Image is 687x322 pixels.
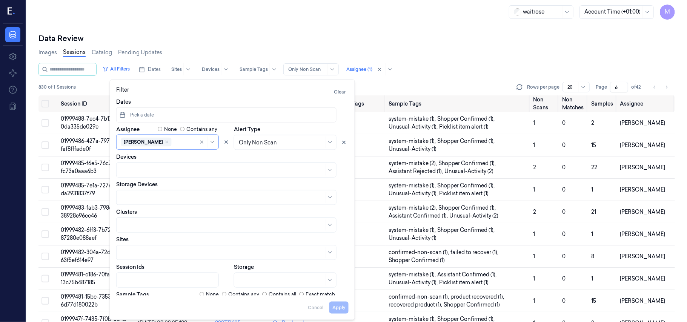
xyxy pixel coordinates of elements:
span: 0 [562,120,566,126]
span: system-mistake (1) , [389,182,437,190]
button: Select row [41,275,49,282]
label: Devices [116,153,137,161]
label: Contains all [269,291,296,298]
a: Images [38,49,57,57]
span: Unusual-Activity (1) , [389,279,439,287]
div: Filter [116,86,349,98]
button: Select row [41,164,49,171]
button: Select row [41,208,49,216]
label: Sample Tags [116,292,149,297]
span: 01999481-15bc-7353-b944-6d77d180022b [61,293,128,308]
span: 1 [533,253,535,260]
span: 15 [591,142,596,149]
label: Exact match [306,291,335,298]
span: failed to recover (1) , [450,248,500,256]
button: Select row [41,119,49,127]
button: Dates [136,63,164,75]
th: Session Tags [328,95,386,112]
span: 1 [533,142,535,149]
span: Pick a date [129,112,154,118]
span: system-mistake (1) , [389,271,437,279]
span: [PERSON_NAME] [620,297,665,304]
span: 0 [562,297,566,304]
span: 01999483-fab3-7986-b9bb-38928e96cc46 [61,204,130,219]
button: M [660,5,675,20]
span: [PERSON_NAME] [620,164,665,171]
span: [PERSON_NAME] [620,142,665,149]
button: Clear [331,86,349,98]
div: Remove ,mohan kune [164,140,169,144]
button: Go to next page [661,82,672,92]
label: Clusters [116,208,137,216]
span: system-mistake (1) , [389,137,437,145]
span: 2 [533,209,536,215]
th: Session ID [58,95,135,112]
span: 1 [533,297,535,304]
label: Contains any [186,126,217,133]
span: 2 [591,120,594,126]
span: system-mistake (1) , [389,226,437,234]
span: 0 [562,186,566,193]
span: 01999485-7e1a-727e-b2c1-da2931837f79 [61,182,128,197]
span: [PERSON_NAME] [620,231,665,238]
span: system-mistake (2) , [389,204,438,212]
span: 1 [533,275,535,282]
label: None [206,291,219,298]
label: Contains any [228,291,259,298]
span: 0 [562,164,566,171]
span: Shopper Confirmed (1) [389,256,445,264]
label: None [164,126,177,133]
span: 8 [591,253,594,260]
span: 0 [562,275,566,282]
span: Unusual-Activity (2) [444,167,493,175]
th: Assignee [617,95,675,112]
span: [PERSON_NAME] [620,275,665,282]
span: 01999486-427a-7975-b1e4-faf8fffade0f [61,138,129,152]
button: Select row [41,297,49,305]
span: Dates [148,66,161,73]
span: recovered product (1) , [389,301,444,309]
span: [PERSON_NAME] [620,253,665,260]
a: Sessions [63,48,86,57]
span: Shopper Confirmed (1) , [437,137,496,145]
span: 1 [591,275,593,282]
span: 01999482-304a-72db-8a92-63f5ef614e97 [61,249,131,264]
span: 1 [533,120,535,126]
span: 1 [591,186,593,193]
span: Picklist item alert (1) [439,190,489,198]
span: of 42 [631,84,643,90]
span: Assistant Confirmed (1) , [389,212,449,220]
span: Shopper Confirmed (1) , [438,159,497,167]
span: 15 [591,297,596,304]
label: Storage Devices [116,181,158,188]
span: 1 [591,231,593,238]
span: [PERSON_NAME] [620,120,665,126]
nav: pagination [649,82,672,92]
span: Shopper Confirmed (1) , [437,182,496,190]
button: Select row [41,253,49,260]
span: 22 [591,164,597,171]
button: Select row [41,230,49,238]
span: Shopper Confirmed (1) , [438,204,497,212]
button: Select row [41,186,49,193]
label: Alert Type [234,126,260,133]
span: Shopper Confirmed (1) , [437,115,496,123]
span: 1 [533,186,535,193]
button: Select row [41,141,49,149]
span: [PERSON_NAME] [620,209,665,215]
th: Non Matches [559,95,588,112]
label: Sites [116,236,129,243]
span: Assistant Confirmed (1) , [437,271,498,279]
span: Unusual-Activity (2) [449,212,498,220]
span: 0 [562,231,566,238]
label: Storage [234,263,254,271]
span: Picklist item alert (1) [439,123,489,131]
a: Catalog [92,49,112,57]
label: Assignee [116,127,140,132]
div: Data Review [38,33,675,44]
span: 1 [533,231,535,238]
span: Unusual-Activity (1) [389,234,436,242]
span: system-mistake (2) , [389,159,438,167]
span: 2 [533,164,536,171]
